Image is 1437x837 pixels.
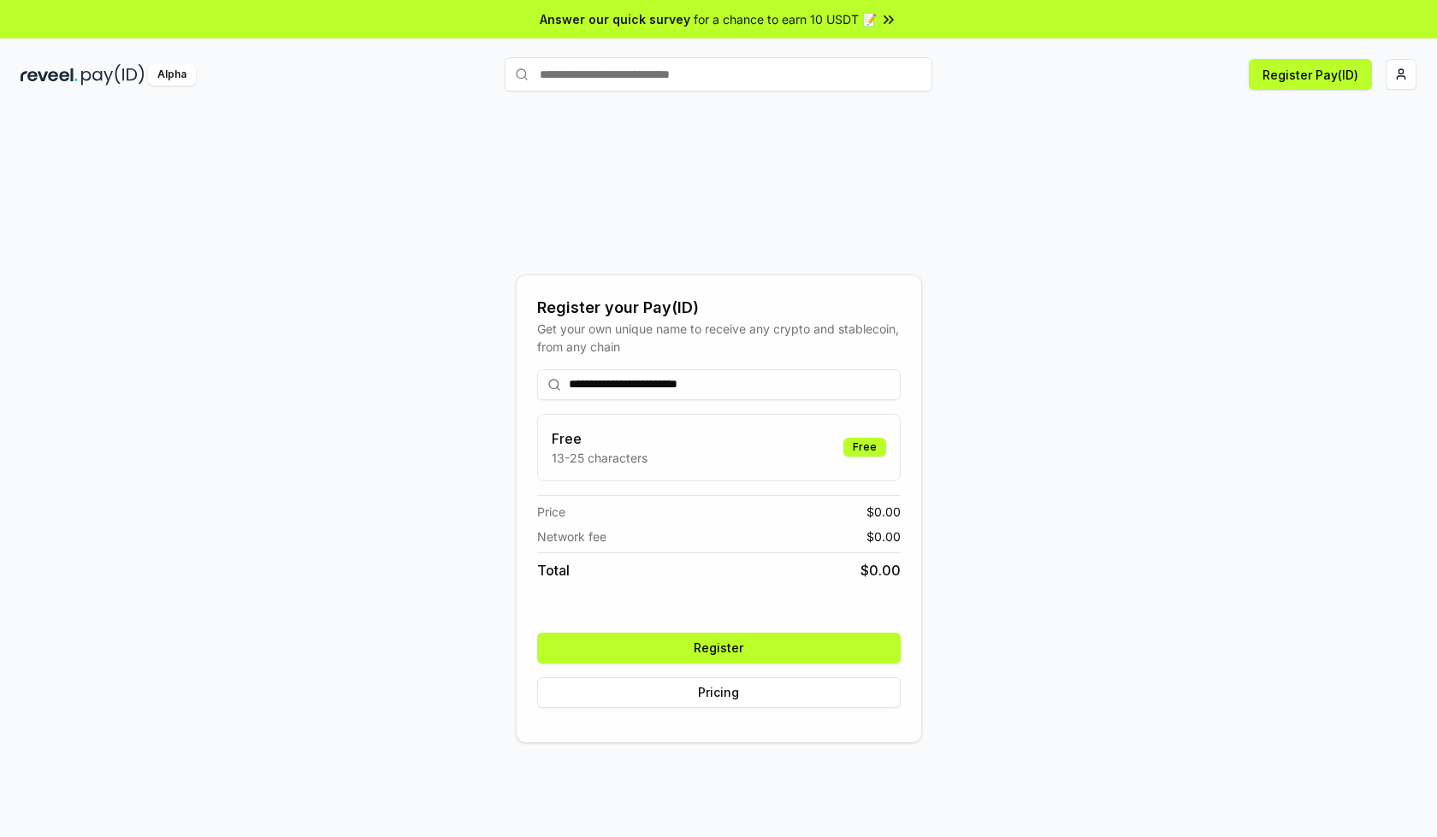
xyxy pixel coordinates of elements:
div: Register your Pay(ID) [537,296,901,320]
span: Answer our quick survey [540,10,690,28]
span: for a chance to earn 10 USDT 📝 [694,10,877,28]
div: Free [843,438,886,457]
img: reveel_dark [21,64,78,85]
div: Get your own unique name to receive any crypto and stablecoin, from any chain [537,320,901,356]
img: pay_id [81,64,145,85]
span: $ 0.00 [866,503,901,521]
span: $ 0.00 [866,528,901,545]
span: Total [537,560,570,581]
span: Price [537,503,565,521]
h3: Free [552,428,648,449]
div: Alpha [148,64,196,85]
button: Register Pay(ID) [1249,59,1372,90]
span: Network fee [537,528,606,545]
button: Register [537,633,901,663]
span: $ 0.00 [860,560,901,581]
p: 13-25 characters [552,449,648,467]
button: Pricing [537,677,901,708]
